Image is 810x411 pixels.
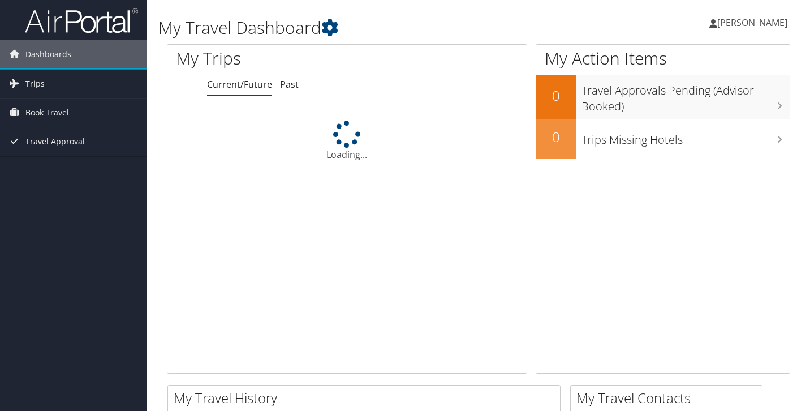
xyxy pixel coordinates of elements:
[536,127,576,147] h2: 0
[25,127,85,156] span: Travel Approval
[207,78,272,91] a: Current/Future
[581,77,790,114] h3: Travel Approvals Pending (Advisor Booked)
[176,46,368,70] h1: My Trips
[536,119,790,159] a: 0Trips Missing Hotels
[25,70,45,98] span: Trips
[167,121,527,161] div: Loading...
[581,126,790,148] h3: Trips Missing Hotels
[158,16,585,40] h1: My Travel Dashboard
[717,16,787,29] span: [PERSON_NAME]
[25,99,69,127] span: Book Travel
[280,78,299,91] a: Past
[576,388,762,408] h2: My Travel Contacts
[536,75,790,118] a: 0Travel Approvals Pending (Advisor Booked)
[709,6,799,40] a: [PERSON_NAME]
[536,46,790,70] h1: My Action Items
[25,40,71,68] span: Dashboards
[25,7,138,34] img: airportal-logo.png
[174,388,560,408] h2: My Travel History
[536,86,576,105] h2: 0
